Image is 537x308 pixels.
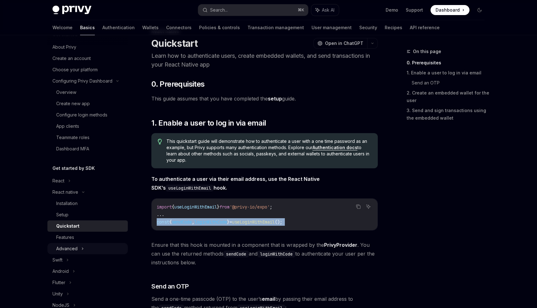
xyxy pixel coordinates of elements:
[166,20,192,35] a: Connectors
[52,20,73,35] a: Welcome
[172,219,192,225] span: sendCode
[47,198,128,209] a: Installation
[142,20,159,35] a: Wallets
[47,143,128,154] a: Dashboard MFA
[52,188,78,196] div: React native
[407,88,490,105] a: 2. Create an embedded wallet for the user
[166,185,214,192] code: useLoginWithEmail
[313,38,367,49] button: Open in ChatGPT
[52,66,98,73] div: Choose your platform
[410,20,440,35] a: API reference
[52,279,65,286] div: Flutter
[385,20,402,35] a: Recipes
[406,7,423,13] a: Support
[47,109,128,121] a: Configure login methods
[475,5,485,15] button: Toggle dark mode
[220,204,230,210] span: from
[56,200,78,207] div: Installation
[224,251,249,257] code: sendCode
[210,6,228,14] div: Search...
[270,204,272,210] span: ;
[151,94,378,103] span: This guide assumes that you have completed the guide.
[412,78,490,88] a: Send an OTP
[364,203,372,211] button: Ask AI
[102,20,135,35] a: Authentication
[268,95,282,102] a: setup
[56,134,89,141] div: Teammate roles
[47,132,128,143] a: Teammate roles
[52,6,91,14] img: dark logo
[47,53,128,64] a: Create an account
[47,232,128,243] a: Features
[407,58,490,68] a: 0. Prerequisites
[47,220,128,232] a: Quickstart
[431,5,469,15] a: Dashboard
[56,89,76,96] div: Overview
[194,219,227,225] span: loginWithCode
[151,38,198,49] h1: Quickstart
[407,68,490,78] a: 1. Enable a user to log in via email
[322,7,334,13] span: Ask AI
[56,234,74,241] div: Features
[158,139,162,144] svg: Tip
[166,138,372,163] span: This quickstart guide will demonstrate how to authenticate a user with a one time password as an ...
[198,4,308,16] button: Search...⌘K
[174,204,217,210] span: useLoginWithEmail
[172,204,174,210] span: {
[47,64,128,75] a: Choose your platform
[52,165,95,172] h5: Get started by SDK
[52,77,112,85] div: Configuring Privy Dashboard
[232,219,275,225] span: useLoginWithEmail
[52,177,64,185] div: React
[262,296,275,302] strong: email
[354,203,362,211] button: Copy the contents from the code block
[169,219,172,225] span: {
[56,122,79,130] div: App clients
[151,79,204,89] span: 0. Prerequisites
[407,105,490,123] a: 3. Send and sign transactions using the embedded wallet
[151,282,189,291] span: Send an OTP
[47,98,128,109] a: Create new app
[56,245,78,252] div: Advanced
[413,48,441,55] span: On this page
[52,267,69,275] div: Android
[230,219,232,225] span: =
[52,290,63,298] div: Unity
[312,20,352,35] a: User management
[47,209,128,220] a: Setup
[56,211,68,219] div: Setup
[151,176,320,191] strong: To authenticate a user via their email address, use the React Native SDK’s hook.
[436,7,460,13] span: Dashboard
[47,41,128,53] a: About Privy
[56,100,90,107] div: Create new app
[217,204,220,210] span: }
[298,8,304,13] span: ⌘ K
[157,219,169,225] span: const
[324,242,357,248] a: PrivyProvider
[275,219,282,225] span: ();
[311,4,339,16] button: Ask AI
[230,204,270,210] span: '@privy-io/expo'
[56,111,107,119] div: Configure login methods
[199,20,240,35] a: Policies & controls
[151,240,378,267] span: Ensure that this hook is mounted in a component that is wrapped by the . You can use the returned...
[386,7,398,13] a: Demo
[56,145,89,153] div: Dashboard MFA
[151,51,378,69] p: Learn how to authenticate users, create embedded wallets, and send transactions in your React Nat...
[157,212,164,217] span: ...
[47,121,128,132] a: App clients
[52,55,91,62] div: Create an account
[52,43,76,51] div: About Privy
[80,20,95,35] a: Basics
[192,219,194,225] span: ,
[227,219,230,225] span: }
[247,20,304,35] a: Transaction management
[312,145,357,150] a: Authentication docs
[157,204,172,210] span: import
[52,256,62,264] div: Swift
[258,251,295,257] code: loginWithCode
[47,87,128,98] a: Overview
[56,222,79,230] div: Quickstart
[151,118,266,128] span: 1. Enable a user to log in via email
[325,40,363,46] span: Open in ChatGPT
